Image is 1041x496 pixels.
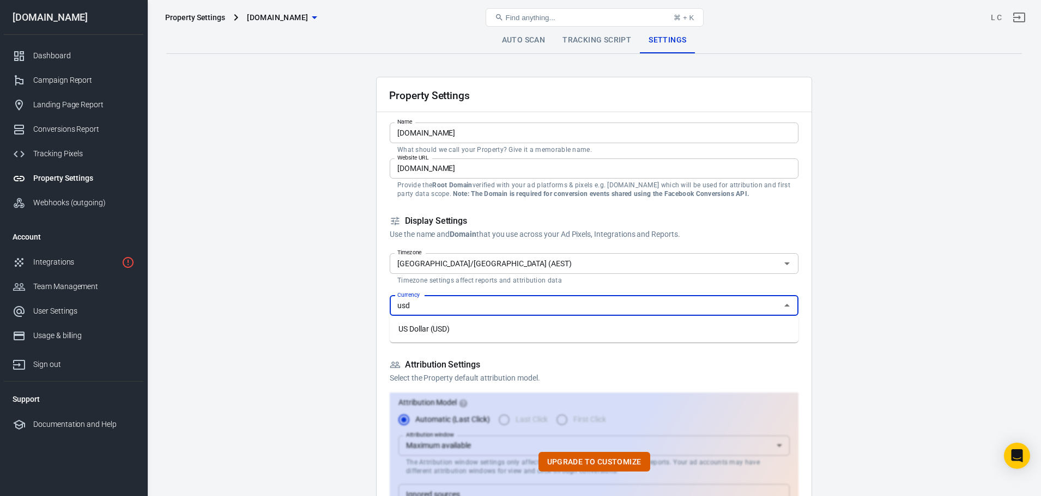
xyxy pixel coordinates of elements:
[453,190,749,198] strong: Note: The Domain is required for conversion events shared using the Facebook Conversions API.
[450,230,476,238] strong: Domain
[506,14,555,22] span: Find anything...
[554,27,640,53] a: Tracking Script
[4,323,143,348] a: Usage & billing
[390,320,798,338] li: US Dollar (USD)
[4,191,143,215] a: Webhooks (outgoing)
[4,250,143,274] a: Integrations
[33,124,135,135] div: Conversions Report
[4,13,143,22] div: [DOMAIN_NAME]
[390,372,798,384] p: Select the Property default attribution model.
[4,117,143,142] a: Conversions Report
[390,359,798,371] h5: Attribution Settings
[493,27,554,53] a: Auto Scan
[397,118,413,126] label: Name
[33,419,135,430] div: Documentation and Help
[33,330,135,341] div: Usage & billing
[33,50,135,62] div: Dashboard
[122,256,135,269] svg: 2 networks not verified yet
[397,248,422,256] label: Timezone
[486,8,704,27] button: Find anything...⌘ + K
[247,11,308,25] span: treasurie.com
[4,299,143,323] a: User Settings
[4,224,143,250] li: Account
[779,256,795,271] button: Open
[33,99,135,111] div: Landing Page Report
[390,229,798,240] p: Use the name and that you use across your Ad Pixels, Integrations and Reports.
[4,142,143,166] a: Tracking Pixels
[393,299,777,313] input: USD
[779,298,795,313] button: Close
[538,452,650,472] button: Upgrade to customize
[33,75,135,86] div: Campaign Report
[1006,4,1032,30] a: Sign out
[390,123,798,143] input: Your Website Name
[33,305,135,317] div: User Settings
[1004,443,1030,469] div: Open Intercom Messenger
[33,173,135,184] div: Property Settings
[397,154,429,162] label: Website URL
[432,181,472,189] strong: Root Domain
[4,44,143,68] a: Dashboard
[397,276,791,285] p: Timezone settings affect reports and attribution data
[4,386,143,412] li: Support
[165,12,225,23] div: Property Settings
[33,281,135,292] div: Team Management
[397,291,420,299] label: Currency
[4,166,143,191] a: Property Settings
[4,348,143,377] a: Sign out
[991,12,1002,23] div: Account id: D4JKF8u7
[393,256,777,270] input: UTC
[389,90,470,101] h2: Property Settings
[4,93,143,117] a: Landing Page Report
[640,27,695,53] a: Settings
[33,359,135,370] div: Sign out
[243,8,321,28] button: [DOMAIN_NAME]
[4,274,143,299] a: Team Management
[33,197,135,209] div: Webhooks (outgoing)
[674,14,694,22] div: ⌘ + K
[406,431,455,439] label: Attribution window
[4,68,143,93] a: Campaign Report
[390,216,798,227] h5: Display Settings
[397,181,791,198] p: Provide the verified with your ad platforms & pixels e.g. [DOMAIN_NAME] which will be used for at...
[390,158,798,179] input: example.com
[33,256,117,268] div: Integrations
[397,145,791,154] p: What should we call your Property? Give it a memorable name.
[33,148,135,160] div: Tracking Pixels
